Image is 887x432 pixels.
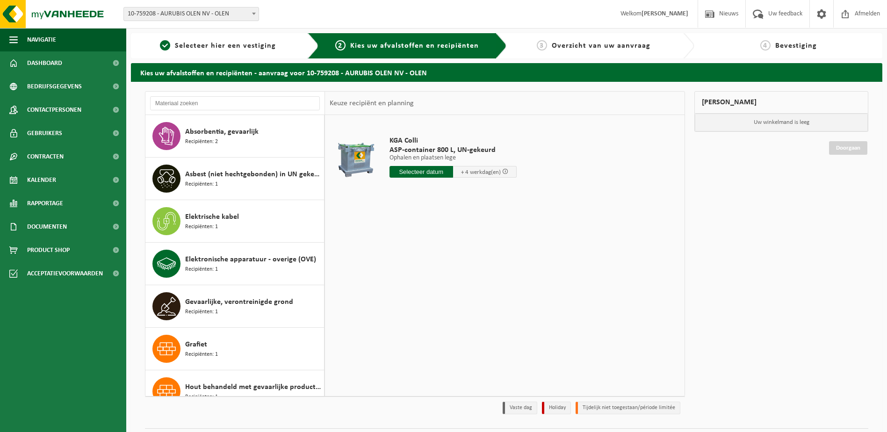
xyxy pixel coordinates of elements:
span: Grafiet [185,339,207,350]
button: Elektrische kabel Recipiënten: 1 [145,200,325,243]
span: Navigatie [27,28,56,51]
strong: [PERSON_NAME] [642,10,688,17]
span: Hout behandeld met gevaarlijke producten (C), treinbilzen [185,382,322,393]
a: 1Selecteer hier een vestiging [136,40,300,51]
span: 3 [537,40,547,50]
span: Documenten [27,215,67,238]
span: Dashboard [27,51,62,75]
span: + 4 werkdag(en) [461,169,501,175]
span: 1 [160,40,170,50]
span: 4 [760,40,771,50]
span: Recipiënten: 1 [185,350,218,359]
span: Elektrische kabel [185,211,239,223]
span: Rapportage [27,192,63,215]
input: Materiaal zoeken [150,96,320,110]
p: Ophalen en plaatsen lege [389,155,517,161]
button: Absorbentia, gevaarlijk Recipiënten: 2 [145,115,325,158]
span: 2 [335,40,346,50]
span: Bedrijfsgegevens [27,75,82,98]
span: Recipiënten: 1 [185,223,218,231]
div: Keuze recipiënt en planning [325,92,418,115]
button: Asbest (niet hechtgebonden) in UN gekeurde verpakking Recipiënten: 1 [145,158,325,200]
span: Contracten [27,145,64,168]
span: Acceptatievoorwaarden [27,262,103,285]
a: Doorgaan [829,141,867,155]
span: Recipiënten: 2 [185,137,218,146]
span: 10-759208 - AURUBIS OLEN NV - OLEN [124,7,259,21]
span: Absorbentia, gevaarlijk [185,126,259,137]
span: ASP-container 800 L, UN-gekeurd [389,145,517,155]
button: Gevaarlijke, verontreinigde grond Recipiënten: 1 [145,285,325,328]
span: Kalender [27,168,56,192]
span: Product Shop [27,238,70,262]
div: [PERSON_NAME] [694,91,868,114]
span: Recipiënten: 1 [185,180,218,189]
span: KGA Colli [389,136,517,145]
li: Vaste dag [503,402,537,414]
li: Tijdelijk niet toegestaan/période limitée [576,402,680,414]
span: Asbest (niet hechtgebonden) in UN gekeurde verpakking [185,169,322,180]
span: Bevestiging [775,42,817,50]
span: Recipiënten: 1 [185,308,218,317]
iframe: chat widget [5,411,156,432]
span: Recipiënten: 1 [185,393,218,402]
span: Recipiënten: 1 [185,265,218,274]
span: Elektronische apparatuur - overige (OVE) [185,254,316,265]
span: Contactpersonen [27,98,81,122]
h2: Kies uw afvalstoffen en recipiënten - aanvraag voor 10-759208 - AURUBIS OLEN NV - OLEN [131,63,882,81]
span: Gebruikers [27,122,62,145]
span: 10-759208 - AURUBIS OLEN NV - OLEN [123,7,259,21]
span: Selecteer hier een vestiging [175,42,276,50]
p: Uw winkelmand is leeg [695,114,868,131]
span: Kies uw afvalstoffen en recipiënten [350,42,479,50]
li: Holiday [542,402,571,414]
input: Selecteer datum [389,166,453,178]
button: Elektronische apparatuur - overige (OVE) Recipiënten: 1 [145,243,325,285]
span: Overzicht van uw aanvraag [552,42,650,50]
button: Hout behandeld met gevaarlijke producten (C), treinbilzen Recipiënten: 1 [145,370,325,413]
span: Gevaarlijke, verontreinigde grond [185,296,293,308]
button: Grafiet Recipiënten: 1 [145,328,325,370]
